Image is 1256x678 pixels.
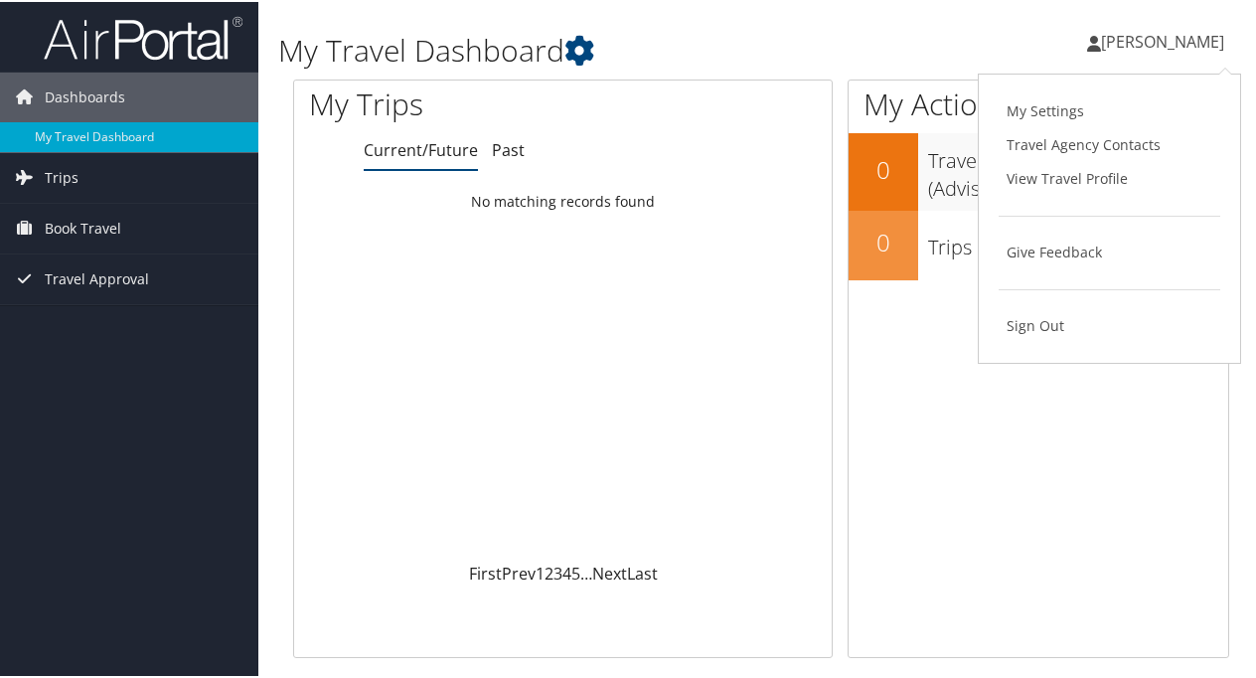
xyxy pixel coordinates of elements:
[502,561,536,583] a: Prev
[928,222,1228,259] h3: Trips Missing Hotels
[849,224,918,257] h2: 0
[928,135,1228,201] h3: Travel Approvals Pending (Advisor Booked)
[545,561,553,583] a: 2
[592,561,627,583] a: Next
[849,131,1228,208] a: 0Travel Approvals Pending (Advisor Booked)
[469,561,502,583] a: First
[45,253,149,302] span: Travel Approval
[999,307,1220,341] a: Sign Out
[45,202,121,252] span: Book Travel
[364,137,478,159] a: Current/Future
[553,561,562,583] a: 3
[1087,10,1244,70] a: [PERSON_NAME]
[1101,29,1224,51] span: [PERSON_NAME]
[536,561,545,583] a: 1
[849,82,1228,123] h1: My Action Items
[627,561,658,583] a: Last
[562,561,571,583] a: 4
[999,234,1220,267] a: Give Feedback
[999,92,1220,126] a: My Settings
[278,28,922,70] h1: My Travel Dashboard
[849,209,1228,278] a: 0Trips Missing Hotels
[999,160,1220,194] a: View Travel Profile
[999,126,1220,160] a: Travel Agency Contacts
[849,151,918,185] h2: 0
[294,182,832,218] td: No matching records found
[571,561,580,583] a: 5
[580,561,592,583] span: …
[44,13,242,60] img: airportal-logo.png
[45,71,125,120] span: Dashboards
[45,151,78,201] span: Trips
[492,137,525,159] a: Past
[309,82,593,123] h1: My Trips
